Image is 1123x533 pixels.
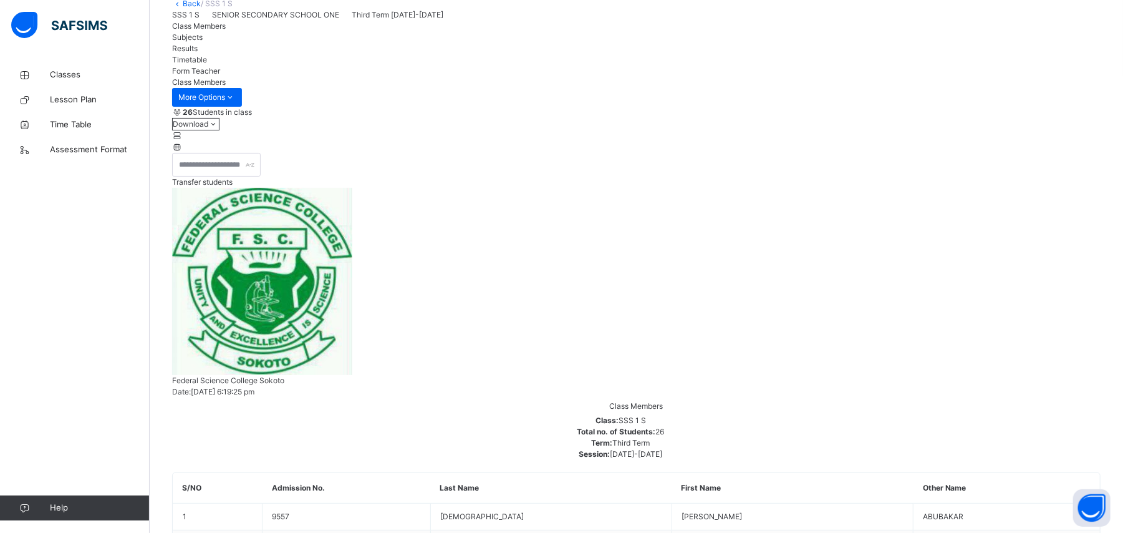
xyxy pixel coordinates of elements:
span: Assessment Format [50,144,150,156]
img: fscsokoto.png [172,188,352,375]
span: Third Term [DATE]-[DATE] [352,10,443,19]
span: Subjects [172,32,203,42]
span: Class Members [172,77,226,87]
span: Transfer students [172,177,233,187]
span: Form Teacher [172,66,220,76]
span: Results [172,44,198,53]
span: SSS 1 S [172,10,200,19]
span: [DATE] 6:19:25 pm [191,387,254,396]
th: Last Name [430,473,672,504]
span: SENIOR SECONDARY SCHOOL ONE [212,10,339,19]
span: [DATE]-[DATE] [610,449,663,459]
b: 26 [183,107,193,117]
span: Lesson Plan [50,94,150,106]
td: [PERSON_NAME] [672,504,913,531]
span: Class Members [172,21,226,31]
span: Students in class [183,107,252,118]
span: Term: [592,438,613,447]
span: Federal Science College Sokoto [172,376,284,385]
th: S/NO [173,473,263,504]
span: Session: [579,449,610,459]
span: Class Members [610,401,663,411]
button: Open asap [1073,489,1111,527]
span: Total no. of Students: [577,427,656,436]
span: Date: [172,387,191,396]
span: Download [173,119,208,129]
th: Other Name [913,473,1100,504]
span: Time Table [50,119,150,131]
span: More Options [178,92,236,103]
td: 1 [173,504,263,531]
span: Classes [50,69,150,81]
span: Class: [595,416,619,425]
span: Timetable [172,55,207,64]
span: SSS 1 S [619,416,646,425]
td: [DEMOGRAPHIC_DATA] [430,504,672,531]
th: Admission No. [263,473,431,504]
span: Third Term [613,438,650,447]
td: 9557 [263,504,431,531]
img: safsims [11,12,107,38]
td: ABUBAKAR [913,504,1100,531]
span: 26 [656,427,665,436]
span: Help [50,502,149,514]
th: First Name [672,473,913,504]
